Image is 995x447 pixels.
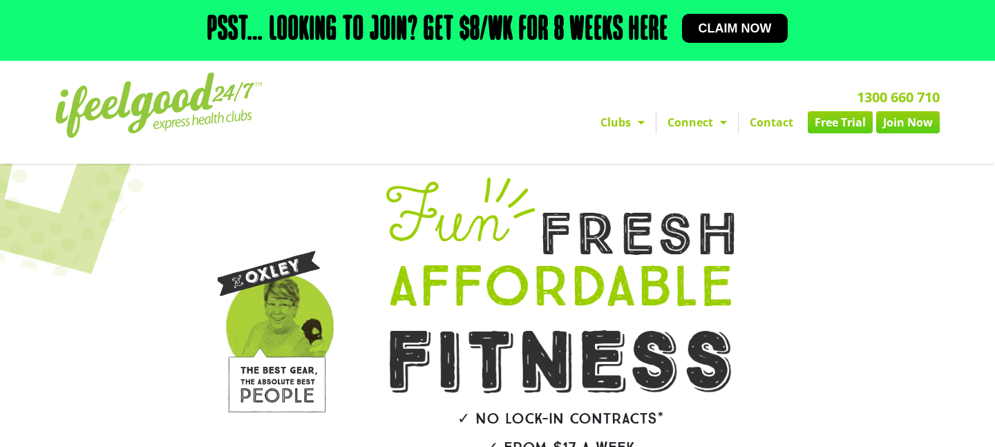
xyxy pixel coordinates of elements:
[739,111,804,133] a: Contact
[876,111,940,133] a: Join Now
[699,22,772,35] span: Claim now
[370,111,940,133] nav: Menu
[808,111,873,133] a: Free Trial
[682,14,788,43] a: Claim now
[347,411,774,426] h2: ✓ No lock-in contracts*
[589,111,656,133] a: Clubs
[857,88,940,106] a: 1300 660 710
[656,111,738,133] a: Connect
[207,14,668,47] h2: Psst… Looking to join? Get $8/wk for 8 weeks here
